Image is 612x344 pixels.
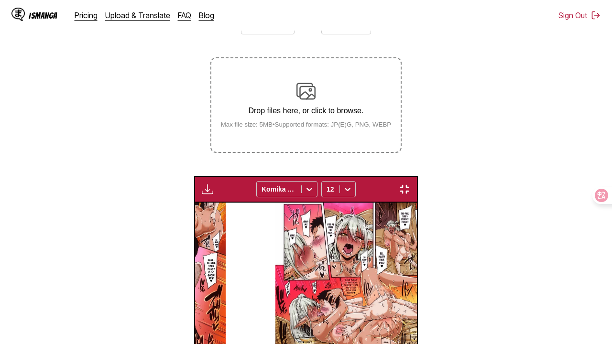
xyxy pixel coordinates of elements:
a: Pricing [75,11,98,20]
button: Sign Out [558,11,601,20]
img: Download translated images [202,183,213,195]
img: Exit fullscreen [399,183,410,195]
a: FAQ [178,11,191,20]
a: Upload & Translate [105,11,170,20]
a: Blog [199,11,214,20]
p: Drop files here, or click to browse. [213,107,399,115]
div: IsManga [29,11,57,20]
a: IsManga LogoIsManga [11,8,75,23]
small: Max file size: 5MB • Supported formats: JP(E)G, PNG, WEBP [213,121,399,128]
img: Sign out [591,11,601,20]
img: IsManga Logo [11,8,25,21]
